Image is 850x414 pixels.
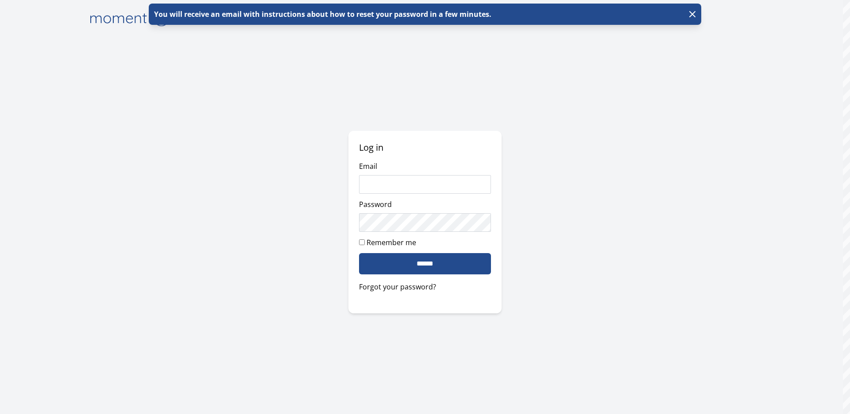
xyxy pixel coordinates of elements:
[359,281,491,292] a: Forgot your password?
[152,9,491,20] p: You will receive an email with instructions about how to reset your password in a few minutes.
[359,199,392,209] label: Password
[359,141,491,154] h2: Log in
[359,161,377,171] label: Email
[367,238,416,247] label: Remember me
